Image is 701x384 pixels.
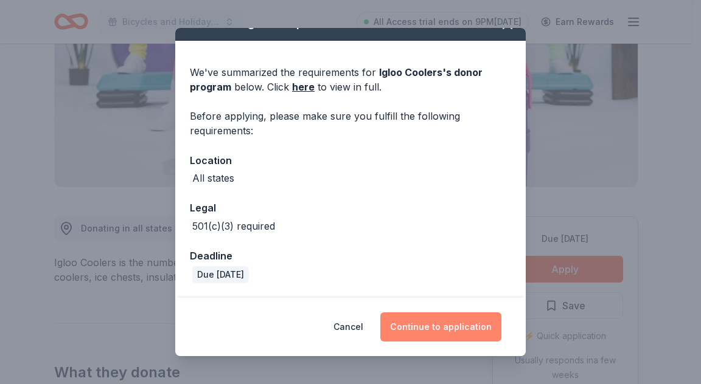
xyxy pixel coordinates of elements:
[190,65,511,94] div: We've summarized the requirements for below. Click to view in full.
[292,80,315,94] a: here
[333,312,363,341] button: Cancel
[192,266,249,283] div: Due [DATE]
[190,200,511,216] div: Legal
[380,312,501,341] button: Continue to application
[190,248,511,264] div: Deadline
[190,153,511,168] div: Location
[190,109,511,138] div: Before applying, please make sure you fulfill the following requirements:
[192,219,275,233] div: 501(c)(3) required
[192,171,234,185] div: All states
